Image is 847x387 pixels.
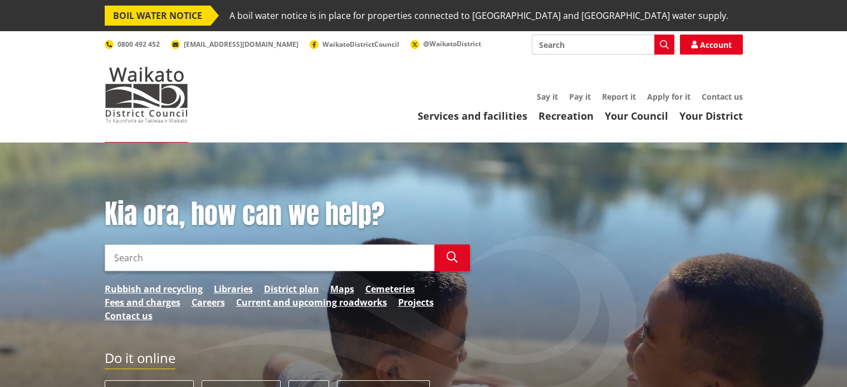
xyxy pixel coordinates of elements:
[702,91,743,102] a: Contact us
[236,296,387,309] a: Current and upcoming roadworks
[105,40,160,49] a: 0800 492 452
[117,40,160,49] span: 0800 492 452
[532,35,674,55] input: Search input
[105,296,180,309] a: Fees and charges
[398,296,434,309] a: Projects
[105,67,188,123] img: Waikato District Council - Te Kaunihera aa Takiwaa o Waikato
[537,91,558,102] a: Say it
[229,6,728,26] span: A boil water notice is in place for properties connected to [GEOGRAPHIC_DATA] and [GEOGRAPHIC_DAT...
[602,91,636,102] a: Report it
[310,40,399,49] a: WaikatoDistrictCouncil
[192,296,225,309] a: Careers
[680,35,743,55] a: Account
[538,109,594,123] a: Recreation
[105,350,175,370] h2: Do it online
[105,244,434,271] input: Search input
[214,282,253,296] a: Libraries
[365,282,415,296] a: Cemeteries
[569,91,591,102] a: Pay it
[322,40,399,49] span: WaikatoDistrictCouncil
[330,282,354,296] a: Maps
[605,109,668,123] a: Your Council
[264,282,319,296] a: District plan
[105,198,470,231] h1: Kia ora, how can we help?
[679,109,743,123] a: Your District
[105,282,203,296] a: Rubbish and recycling
[105,309,153,322] a: Contact us
[418,109,527,123] a: Services and facilities
[423,39,481,48] span: @WaikatoDistrict
[647,91,691,102] a: Apply for it
[184,40,298,49] span: [EMAIL_ADDRESS][DOMAIN_NAME]
[171,40,298,49] a: [EMAIL_ADDRESS][DOMAIN_NAME]
[105,6,210,26] span: BOIL WATER NOTICE
[410,39,481,48] a: @WaikatoDistrict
